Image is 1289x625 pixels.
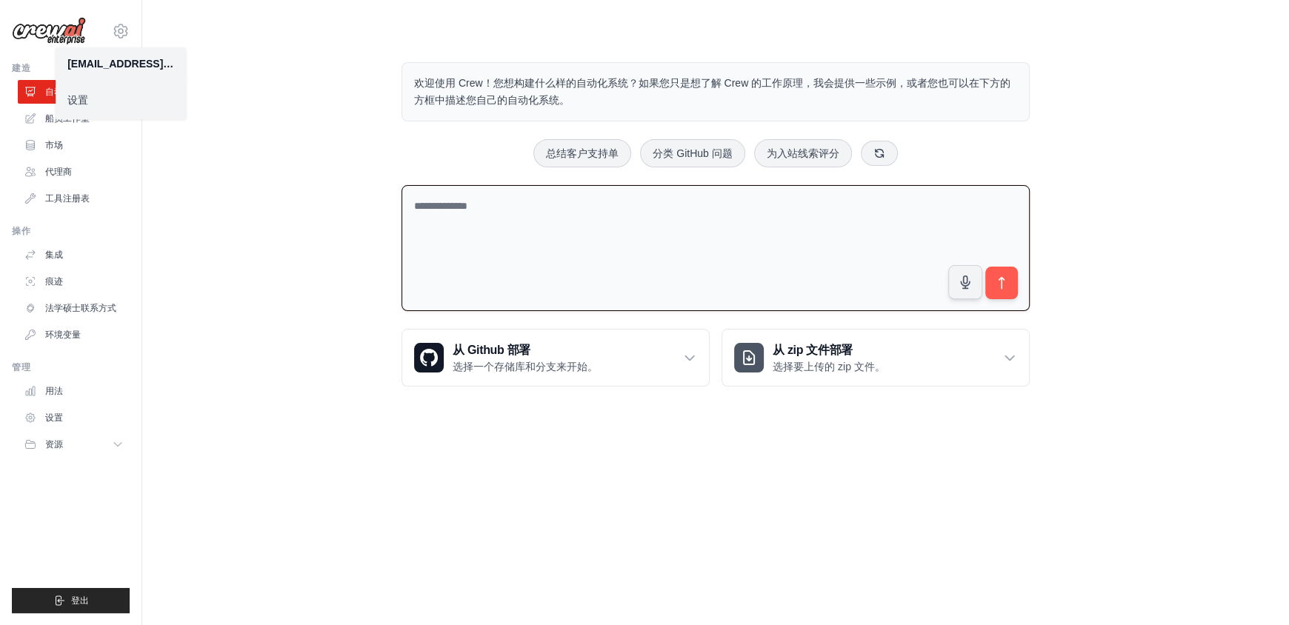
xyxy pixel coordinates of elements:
[45,276,63,287] font: 痕迹
[1215,554,1289,625] div: 聊天小组件
[18,80,130,104] a: 自动化
[45,386,63,396] font: 用法
[12,63,30,73] font: 建造
[45,303,116,313] font: 法学硕士联系方式
[67,58,248,70] font: [EMAIL_ADDRESS][DOMAIN_NAME]
[18,432,130,456] button: 资源
[18,379,130,403] a: 用法
[754,139,852,167] button: 为入站线索评分
[453,344,530,356] font: 从 Github 部署
[767,147,839,159] font: 为入站线索评分
[45,330,81,340] font: 环境变量
[71,595,89,606] font: 登出
[67,94,88,106] font: 设置
[45,250,63,260] font: 集成
[12,226,30,236] font: 操作
[18,133,130,157] a: 市场
[12,362,30,372] font: 管理
[18,406,130,430] a: 设置
[45,140,63,150] font: 市场
[18,270,130,293] a: 痕迹
[653,147,732,159] font: 分类 GitHub 问题
[453,361,598,372] font: 选择一个存储库和分支来开始。
[56,87,186,113] a: 设置
[18,243,130,267] a: 集成
[773,361,885,372] font: 选择要上传的 zip 文件。
[45,87,72,97] font: 自动化
[12,17,86,45] img: 标识
[45,113,90,124] font: 船员工作室
[18,187,130,210] a: 工具注册表
[533,139,631,167] button: 总结客户支持单
[18,323,130,347] a: 环境变量
[640,139,745,167] button: 分类 GitHub 问题
[45,412,63,423] font: 设置
[45,193,90,204] font: 工具注册表
[773,344,853,356] font: 从 zip 文件部署
[546,147,619,159] font: 总结客户支持单
[12,588,130,613] button: 登出
[18,107,130,130] a: 船员工作室
[414,77,1010,106] font: 欢迎使用 Crew！您想构建什么样的自动化系统？如果您只是想了解 Crew 的工作原理，我会提供一些示例，或者您也可以在下方的方框中描述您自己的自动化系统。
[45,439,63,449] font: 资源
[18,160,130,184] a: 代理商
[18,296,130,320] a: 法学硕士联系方式
[1215,554,1289,625] iframe: Chat Widget
[45,167,72,177] font: 代理商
